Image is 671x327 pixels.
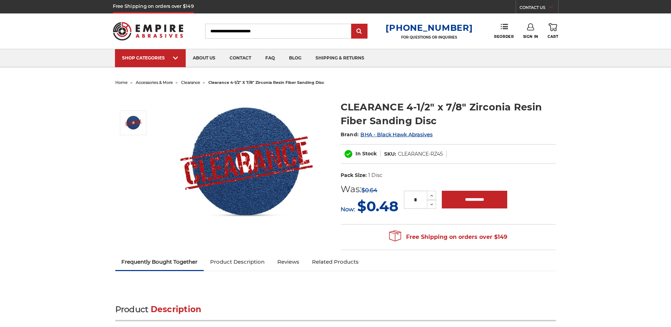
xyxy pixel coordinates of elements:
[308,49,371,67] a: shipping & returns
[136,80,173,85] a: accessories & more
[398,150,443,158] dd: CLEARANCE-RZ45
[341,131,359,138] span: Brand:
[386,35,473,40] p: FOR QUESTIONS OR INQUIRIES
[389,230,507,244] span: Free Shipping on orders over $149
[520,4,558,13] a: CONTACT US
[523,34,538,39] span: Sign In
[282,49,308,67] a: blog
[368,172,382,179] dd: 1 Disc
[115,254,204,270] a: Frequently Bought Together
[113,17,184,45] img: Empire Abrasives
[115,80,128,85] a: home
[361,187,377,194] span: $0.64
[357,197,398,215] span: $0.48
[306,254,365,270] a: Related Products
[360,131,433,138] a: BHA - Black Hawk Abrasives
[548,23,558,39] a: Cart
[222,49,258,67] a: contact
[151,304,202,314] span: Description
[494,23,514,39] a: Reorder
[355,150,377,157] span: In Stock
[341,172,367,179] dt: Pack Size:
[176,93,317,234] img: CLEARANCE 4-1/2" zirc resin fiber disc
[271,254,306,270] a: Reviews
[341,183,398,196] div: Was:
[208,80,324,85] span: clearance 4-1/2" x 7/8" zirconia resin fiber sanding disc
[204,254,271,270] a: Product Description
[115,304,149,314] span: Product
[384,150,396,158] dt: SKU:
[341,206,355,213] span: Now:
[258,49,282,67] a: faq
[548,34,558,39] span: Cart
[186,49,222,67] a: about us
[181,80,200,85] a: clearance
[122,55,179,61] div: SHOP CATEGORIES
[386,23,473,33] a: [PHONE_NUMBER]
[352,24,366,39] input: Submit
[125,114,142,132] img: CLEARANCE 4-1/2" zirc resin fiber disc
[341,100,556,128] h1: CLEARANCE 4-1/2" x 7/8" Zirconia Resin Fiber Sanding Disc
[494,34,514,39] span: Reorder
